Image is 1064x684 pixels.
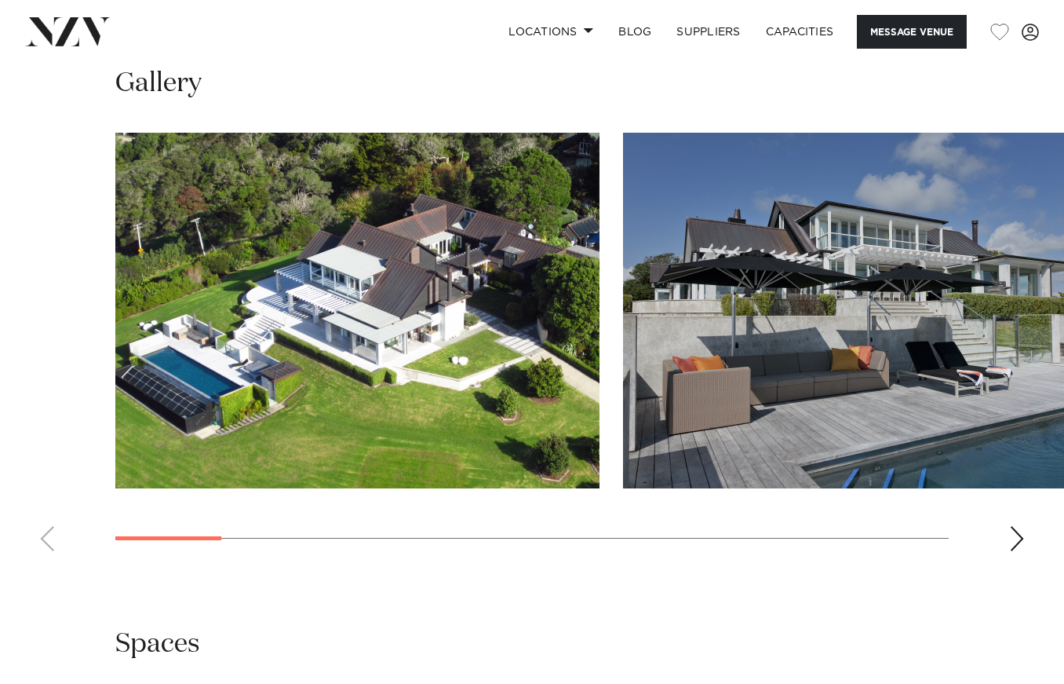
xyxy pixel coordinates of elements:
button: Message Venue [857,15,967,49]
img: nzv-logo.png [25,17,111,46]
a: SUPPLIERS [664,15,752,49]
a: Locations [496,15,606,49]
h2: Spaces [115,627,200,662]
a: Capacities [753,15,847,49]
swiper-slide: 1 / 13 [115,133,599,488]
h2: Gallery [115,66,202,101]
a: BLOG [606,15,664,49]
